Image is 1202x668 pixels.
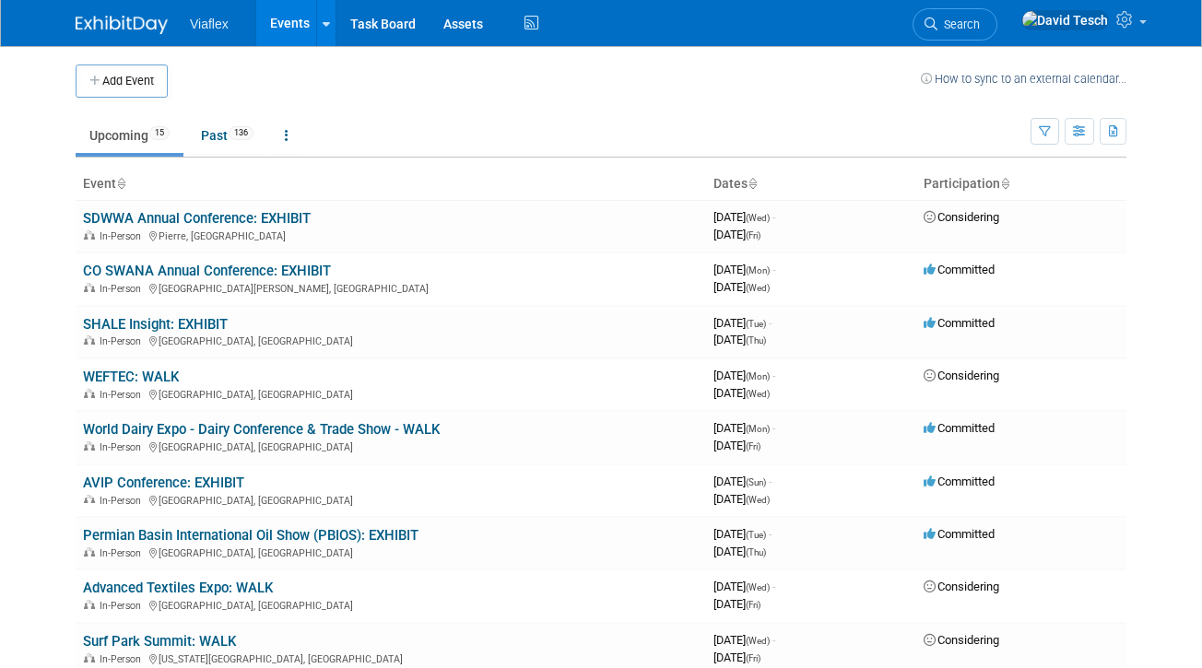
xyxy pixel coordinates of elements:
[713,633,775,647] span: [DATE]
[76,16,168,34] img: ExhibitDay
[746,441,760,451] span: (Fri)
[746,230,760,240] span: (Fri)
[187,118,267,153] a: Past136
[713,333,766,346] span: [DATE]
[76,118,183,153] a: Upcoming15
[100,547,147,559] span: In-Person
[713,280,770,294] span: [DATE]
[83,316,228,333] a: SHALE Insight: EXHIBIT
[713,492,770,506] span: [DATE]
[772,633,775,647] span: -
[83,210,311,227] a: SDWWA Annual Conference: EXHIBIT
[83,597,699,612] div: [GEOGRAPHIC_DATA], [GEOGRAPHIC_DATA]
[924,527,995,541] span: Committed
[83,386,699,401] div: [GEOGRAPHIC_DATA], [GEOGRAPHIC_DATA]
[84,230,95,240] img: In-Person Event
[100,335,147,347] span: In-Person
[924,580,999,593] span: Considering
[746,600,760,610] span: (Fri)
[83,527,418,544] a: Permian Basin International Oil Show (PBIOS): EXHIBIT
[83,280,699,295] div: [GEOGRAPHIC_DATA][PERSON_NAME], [GEOGRAPHIC_DATA]
[84,389,95,398] img: In-Person Event
[1000,176,1009,191] a: Sort by Participation Type
[746,477,766,487] span: (Sun)
[713,228,760,241] span: [DATE]
[84,495,95,504] img: In-Person Event
[83,545,699,559] div: [GEOGRAPHIC_DATA], [GEOGRAPHIC_DATA]
[713,386,770,400] span: [DATE]
[713,210,775,224] span: [DATE]
[713,545,766,558] span: [DATE]
[83,439,699,453] div: [GEOGRAPHIC_DATA], [GEOGRAPHIC_DATA]
[746,335,766,346] span: (Thu)
[83,633,236,650] a: Surf Park Summit: WALK
[116,176,125,191] a: Sort by Event Name
[713,580,775,593] span: [DATE]
[84,547,95,557] img: In-Person Event
[769,475,772,488] span: -
[746,283,770,293] span: (Wed)
[83,333,699,347] div: [GEOGRAPHIC_DATA], [GEOGRAPHIC_DATA]
[100,600,147,612] span: In-Person
[746,265,770,275] span: (Mon)
[100,283,147,295] span: In-Person
[100,653,147,665] span: In-Person
[713,527,772,541] span: [DATE]
[748,176,757,191] a: Sort by Start Date
[746,547,766,557] span: (Thu)
[921,72,1126,86] a: How to sync to an external calendar...
[706,169,916,200] th: Dates
[1021,10,1109,30] img: David Tesch
[83,421,440,438] a: World Dairy Expo - Dairy Conference & Trade Show - WALK
[713,650,760,664] span: [DATE]
[149,126,170,140] span: 15
[746,653,760,663] span: (Fri)
[937,18,980,31] span: Search
[83,228,699,242] div: Pierre, [GEOGRAPHIC_DATA]
[924,633,999,647] span: Considering
[924,475,995,488] span: Committed
[713,369,775,382] span: [DATE]
[746,636,770,646] span: (Wed)
[746,213,770,223] span: (Wed)
[924,421,995,435] span: Committed
[769,316,772,330] span: -
[746,319,766,329] span: (Tue)
[83,650,699,665] div: [US_STATE][GEOGRAPHIC_DATA], [GEOGRAPHIC_DATA]
[190,17,229,31] span: Viaflex
[916,169,1126,200] th: Participation
[713,439,760,452] span: [DATE]
[746,495,770,505] span: (Wed)
[83,475,244,491] a: AVIP Conference: EXHIBIT
[713,421,775,435] span: [DATE]
[84,441,95,451] img: In-Person Event
[100,389,147,401] span: In-Person
[83,580,273,596] a: Advanced Textiles Expo: WALK
[100,495,147,507] span: In-Person
[924,210,999,224] span: Considering
[772,580,775,593] span: -
[772,210,775,224] span: -
[83,369,179,385] a: WEFTEC: WALK
[100,230,147,242] span: In-Person
[83,263,331,279] a: CO SWANA Annual Conference: EXHIBIT
[772,369,775,382] span: -
[924,316,995,330] span: Committed
[229,126,253,140] span: 136
[84,653,95,662] img: In-Person Event
[772,263,775,276] span: -
[713,263,775,276] span: [DATE]
[746,389,770,399] span: (Wed)
[746,371,770,381] span: (Mon)
[84,335,95,345] img: In-Person Event
[83,492,699,507] div: [GEOGRAPHIC_DATA], [GEOGRAPHIC_DATA]
[924,263,995,276] span: Committed
[913,8,997,41] a: Search
[746,424,770,434] span: (Mon)
[713,597,760,611] span: [DATE]
[924,369,999,382] span: Considering
[769,527,772,541] span: -
[713,475,772,488] span: [DATE]
[772,421,775,435] span: -
[76,169,706,200] th: Event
